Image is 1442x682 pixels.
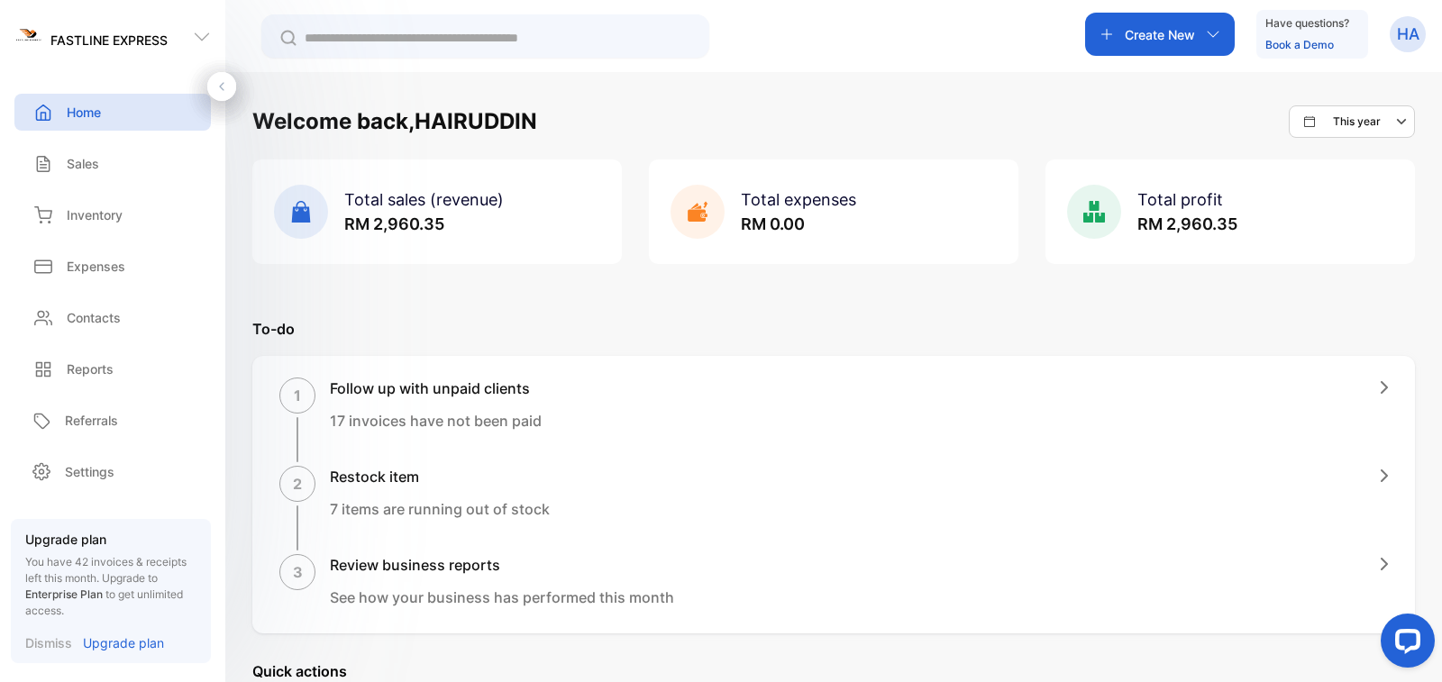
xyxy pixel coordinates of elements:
[1397,23,1419,46] p: HA
[1265,38,1334,51] a: Book a Demo
[252,660,1415,682] p: Quick actions
[25,633,72,652] p: Dismiss
[1289,105,1415,138] button: This year
[67,154,99,173] p: Sales
[50,31,168,50] p: FASTLINE EXPRESS
[65,462,114,481] p: Settings
[65,411,118,430] p: Referrals
[1125,25,1195,44] p: Create New
[1137,214,1237,233] span: RM 2,960.35
[330,466,550,487] h1: Restock item
[344,214,444,233] span: RM 2,960.35
[330,410,542,432] p: 17 invoices have not been paid
[1390,13,1426,56] button: HA
[25,587,103,601] span: Enterprise Plan
[67,308,121,327] p: Contacts
[67,103,101,122] p: Home
[25,571,183,617] span: Upgrade to to get unlimited access.
[83,633,164,652] p: Upgrade plan
[330,377,542,399] h1: Follow up with unpaid clients
[330,498,550,520] p: 7 items are running out of stock
[1333,114,1381,130] p: This year
[25,530,196,549] p: Upgrade plan
[1265,14,1349,32] p: Have questions?
[72,633,164,652] a: Upgrade plan
[25,554,196,619] p: You have 42 invoices & receipts left this month.
[344,190,504,209] span: Total sales (revenue)
[67,205,123,224] p: Inventory
[1366,606,1442,682] iframe: LiveChat chat widget
[1137,190,1223,209] span: Total profit
[252,318,1415,340] p: To-do
[252,105,537,138] h1: Welcome back, HAIRUDDIN
[1085,13,1235,56] button: Create New
[67,257,125,276] p: Expenses
[294,385,301,406] p: 1
[741,190,856,209] span: Total expenses
[330,554,674,576] h1: Review business reports
[293,473,302,495] p: 2
[330,587,674,608] p: See how your business has performed this month
[741,214,805,233] span: RM 0.00
[293,561,303,583] p: 3
[67,359,114,378] p: Reports
[14,23,41,50] img: logo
